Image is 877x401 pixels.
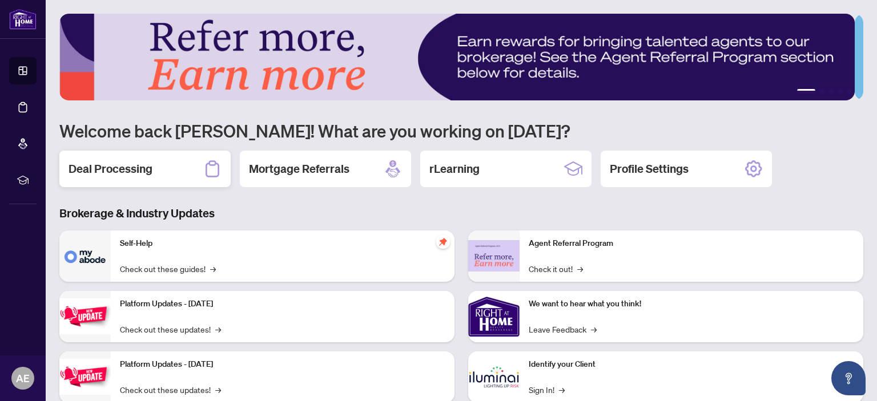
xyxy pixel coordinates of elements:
[529,237,854,250] p: Agent Referral Program
[69,161,152,177] h2: Deal Processing
[59,14,855,100] img: Slide 0
[120,383,221,396] a: Check out these updates!→
[120,298,445,310] p: Platform Updates - [DATE]
[468,291,520,342] img: We want to hear what you think!
[468,240,520,272] img: Agent Referral Program
[829,89,834,94] button: 3
[847,89,852,94] button: 5
[436,235,450,249] span: pushpin
[529,358,854,371] p: Identify your Client
[120,358,445,371] p: Platform Updates - [DATE]
[838,89,843,94] button: 4
[559,383,565,396] span: →
[16,370,30,386] span: AE
[529,298,854,310] p: We want to hear what you think!
[429,161,480,177] h2: rLearning
[831,361,866,395] button: Open asap
[797,89,815,94] button: 1
[120,323,221,335] a: Check out these updates!→
[591,323,597,335] span: →
[120,237,445,250] p: Self-Help
[215,323,221,335] span: →
[577,262,583,275] span: →
[529,383,565,396] a: Sign In!→
[215,383,221,396] span: →
[210,262,216,275] span: →
[59,120,863,141] h1: Welcome back [PERSON_NAME]! What are you working on [DATE]?
[249,161,349,177] h2: Mortgage Referrals
[59,359,111,395] img: Platform Updates - July 8, 2025
[59,205,863,221] h3: Brokerage & Industry Updates
[820,89,824,94] button: 2
[120,262,216,275] a: Check out these guides!→
[529,262,583,275] a: Check it out!→
[59,298,111,334] img: Platform Updates - July 21, 2025
[9,9,37,30] img: logo
[529,323,597,335] a: Leave Feedback→
[59,230,111,282] img: Self-Help
[610,161,689,177] h2: Profile Settings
